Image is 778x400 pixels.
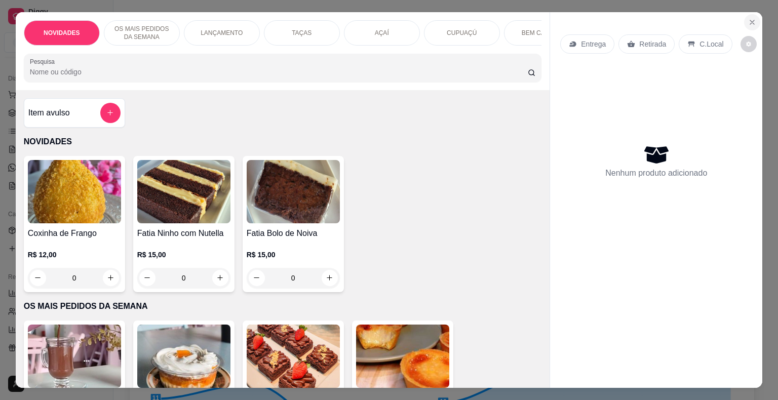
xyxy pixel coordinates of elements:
img: product-image [137,325,230,388]
button: decrease-product-quantity [741,36,757,52]
p: CUPUAÇÚ [447,29,477,37]
p: R$ 15,00 [247,250,340,260]
p: NOVIDADES [24,136,542,148]
p: Nenhum produto adicionado [605,167,707,179]
p: C.Local [699,39,723,49]
button: decrease-product-quantity [139,270,155,286]
button: decrease-product-quantity [249,270,265,286]
p: Entrega [581,39,606,49]
h4: Coxinha de Frango [28,227,121,239]
button: increase-product-quantity [103,270,119,286]
p: OS MAIS PEDIDOS DA SEMANA [112,25,171,41]
img: product-image [137,160,230,223]
p: BEM CASADO [522,29,562,37]
p: LANÇAMENTO [201,29,243,37]
p: Retirada [639,39,666,49]
p: R$ 12,00 [28,250,121,260]
img: product-image [356,325,449,388]
img: product-image [28,160,121,223]
p: TAÇAS [292,29,312,37]
input: Pesquisa [30,67,528,77]
p: R$ 15,00 [137,250,230,260]
img: product-image [247,160,340,223]
label: Pesquisa [30,57,58,66]
button: Close [744,14,760,30]
img: product-image [247,325,340,388]
button: increase-product-quantity [322,270,338,286]
button: add-separate-item [100,103,121,123]
p: AÇAÍ [375,29,389,37]
h4: Fatia Bolo de Noiva [247,227,340,239]
img: product-image [28,325,121,388]
button: decrease-product-quantity [30,270,46,286]
p: OS MAIS PEDIDOS DA SEMANA [24,300,542,312]
p: NOVIDADES [44,29,80,37]
h4: Item avulso [28,107,70,119]
h4: Fatia Ninho com Nutella [137,227,230,239]
button: increase-product-quantity [212,270,228,286]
